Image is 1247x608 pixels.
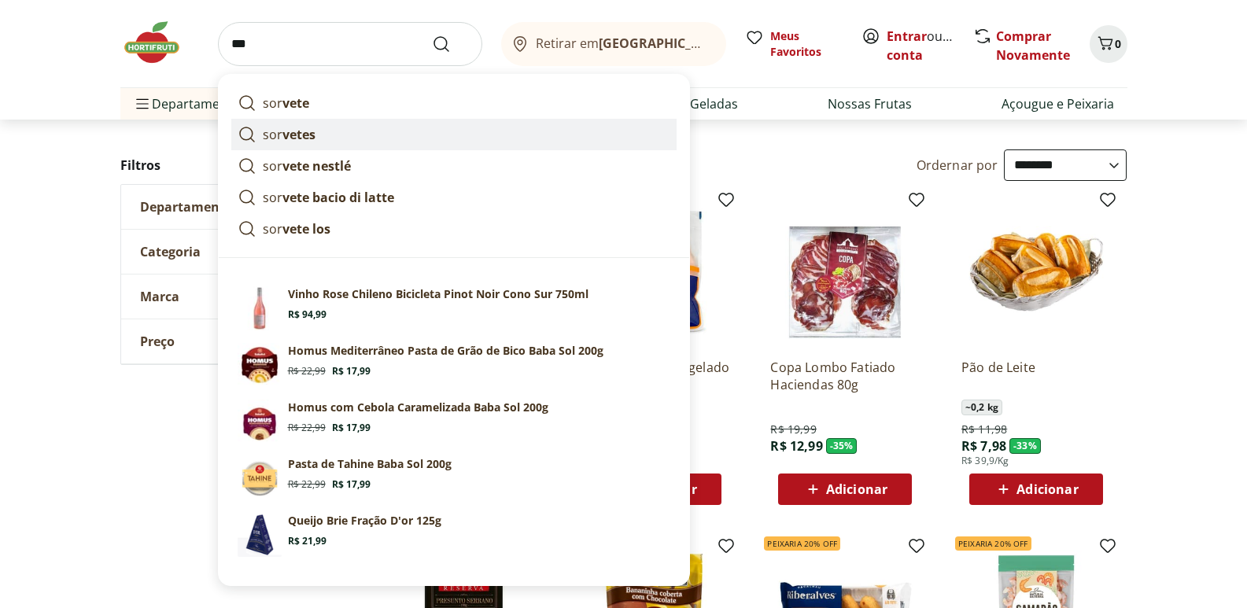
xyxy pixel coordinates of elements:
[288,400,548,415] p: Homus com Cebola Caramelizada Baba Sol 200g
[501,22,726,66] button: Retirar em[GEOGRAPHIC_DATA]/[GEOGRAPHIC_DATA]
[263,125,315,144] p: sor
[231,87,677,119] a: sorvete
[887,28,927,45] a: Entrar
[1002,94,1114,113] a: Açougue e Peixaria
[969,474,1103,505] button: Adicionar
[770,359,920,393] a: Copa Lombo Fatiado Haciendas 80g
[140,333,175,349] span: Preço
[288,478,326,491] span: R$ 22,99
[231,280,677,337] a: Vinho Rose Chileno Bicicleta Pinot Noir Cono Sur 750mlR$ 94,99
[288,343,603,359] p: Homus Mediterrâneo Pasta de Grão de Bico Baba Sol 200g
[887,27,957,64] span: ou
[778,474,912,505] button: Adicionar
[238,456,282,500] img: Principal
[231,182,677,213] a: sorvete bacio di latte
[288,422,326,434] span: R$ 22,99
[288,308,327,321] span: R$ 94,99
[231,337,677,393] a: Homus Mediterrâneo Pasta de Grão de Bico Baba Sol 200gHomus Mediterrâneo Pasta de Grão de Bico Ba...
[1090,25,1127,63] button: Carrinho
[996,28,1070,64] a: Comprar Novamente
[263,219,330,238] p: sor
[121,185,357,229] button: Departamento
[231,393,677,450] a: PrincipalHomus com Cebola Caramelizada Baba Sol 200gR$ 22,99R$ 17,99
[288,365,326,378] span: R$ 22,99
[282,220,330,238] strong: vete los
[263,94,309,112] p: sor
[961,455,1009,467] span: R$ 39,9/Kg
[133,85,246,123] span: Departamentos
[828,94,912,113] a: Nossas Frutas
[288,456,452,472] p: Pasta de Tahine Baba Sol 200g
[770,437,822,455] span: R$ 12,99
[120,19,199,66] img: Hortifruti
[599,35,864,52] b: [GEOGRAPHIC_DATA]/[GEOGRAPHIC_DATA]
[231,119,677,150] a: sorvetes
[745,28,843,60] a: Meus Favoritos
[231,450,677,507] a: PrincipalPasta de Tahine Baba Sol 200gR$ 22,99R$ 17,99
[238,343,282,387] img: Homus Mediterrâneo Pasta de Grão de Bico Baba Sol 200g
[955,536,1031,551] span: Peixaria 20% OFF
[140,244,201,260] span: Categoria
[263,188,394,207] p: sor
[432,35,470,53] button: Submit Search
[140,199,233,215] span: Departamento
[961,422,1007,437] span: R$ 11,98
[961,437,1006,455] span: R$ 7,98
[121,319,357,363] button: Preço
[887,28,973,64] a: Criar conta
[1009,438,1041,454] span: - 33 %
[218,22,482,66] input: search
[961,197,1111,346] img: Pão de Leite
[917,157,998,174] label: Ordernar por
[1016,483,1078,496] span: Adicionar
[282,126,315,143] strong: vetes
[1115,36,1121,51] span: 0
[282,189,394,206] strong: vete bacio di latte
[133,85,152,123] button: Menu
[231,213,677,245] a: sorvete los
[332,365,371,378] span: R$ 17,99
[282,94,309,112] strong: vete
[140,289,179,304] span: Marca
[288,535,327,547] span: R$ 21,99
[536,36,710,50] span: Retirar em
[288,513,441,529] p: Queijo Brie Fração D'or 125g
[770,28,843,60] span: Meus Favoritos
[238,400,282,444] img: Principal
[770,197,920,346] img: Copa Lombo Fatiado Haciendas 80g
[238,513,282,557] img: Principal
[231,507,677,563] a: PrincipalQueijo Brie Fração D'or 125gR$ 21,99
[770,422,816,437] span: R$ 19,99
[764,536,840,551] span: Peixaria 20% OFF
[332,478,371,491] span: R$ 17,99
[826,483,887,496] span: Adicionar
[121,275,357,319] button: Marca
[826,438,858,454] span: - 35 %
[288,286,588,302] p: Vinho Rose Chileno Bicicleta Pinot Noir Cono Sur 750ml
[120,149,358,181] h2: Filtros
[231,150,677,182] a: sorvete nestlé
[961,359,1111,393] a: Pão de Leite
[121,230,357,274] button: Categoria
[263,157,351,175] p: sor
[282,157,351,175] strong: vete nestlé
[332,422,371,434] span: R$ 17,99
[961,400,1002,415] span: ~ 0,2 kg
